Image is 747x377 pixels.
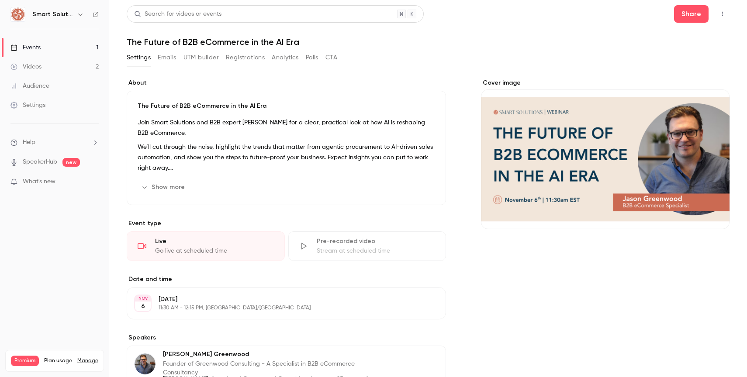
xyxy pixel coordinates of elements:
[134,10,221,19] div: Search for videos or events
[317,247,436,255] div: Stream at scheduled time
[127,231,285,261] div: LiveGo live at scheduled time
[481,79,730,87] label: Cover image
[141,302,145,311] p: 6
[10,82,49,90] div: Audience
[62,158,80,167] span: new
[135,353,156,374] img: Jason Greenwood
[23,158,57,167] a: SpeakerHub
[288,231,446,261] div: Pre-recorded videoStream at scheduled time
[159,305,400,312] p: 11:30 AM - 12:15 PM, [GEOGRAPHIC_DATA]/[GEOGRAPHIC_DATA]
[10,43,41,52] div: Events
[127,275,446,284] label: Date and time
[226,51,265,65] button: Registrations
[127,333,446,342] label: Speakers
[163,360,389,377] p: Founder of Greenwood Consulting - A Specialist in B2B eCommerce Consultancy
[11,7,25,21] img: Smart Solutions
[135,295,151,302] div: NOV
[159,295,400,304] p: [DATE]
[155,237,274,246] div: Live
[23,138,35,147] span: Help
[10,62,41,71] div: Videos
[10,101,45,110] div: Settings
[183,51,219,65] button: UTM builder
[32,10,73,19] h6: Smart Solutions
[23,177,55,186] span: What's new
[158,51,176,65] button: Emails
[138,180,190,194] button: Show more
[155,247,274,255] div: Go live at scheduled time
[674,5,709,23] button: Share
[44,357,72,364] span: Plan usage
[138,117,435,138] p: Join Smart Solutions and B2B expert [PERSON_NAME] for a clear, practical look at how AI is reshap...
[138,142,435,173] p: We’ll cut through the noise, highlight the trends that matter from agentic procurement to AI-driv...
[272,51,299,65] button: Analytics
[138,102,435,110] p: The Future of B2B eCommerce in the AI Era
[325,51,337,65] button: CTA
[127,219,446,228] p: Event type
[10,138,99,147] li: help-dropdown-opener
[317,237,436,246] div: Pre-recorded video
[11,356,39,366] span: Premium
[127,37,730,47] h1: The Future of B2B eCommerce in the AI Era
[163,350,389,359] p: [PERSON_NAME] Greenwood
[481,79,730,229] section: Cover image
[306,51,318,65] button: Polls
[127,79,446,87] label: About
[77,357,98,364] a: Manage
[127,51,151,65] button: Settings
